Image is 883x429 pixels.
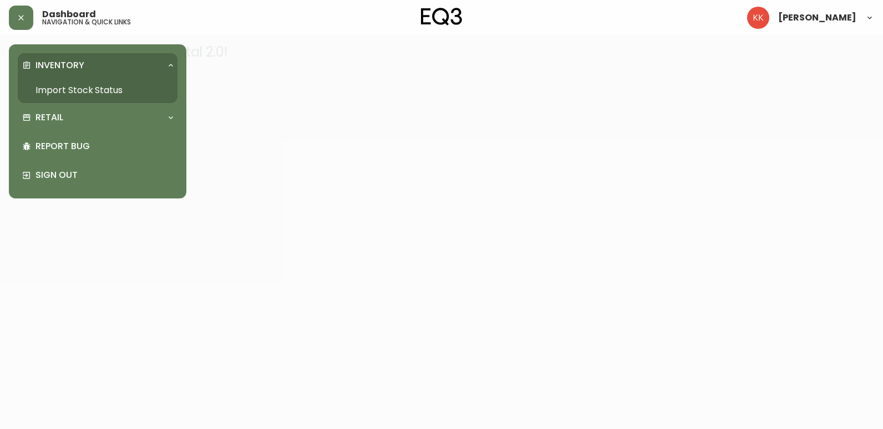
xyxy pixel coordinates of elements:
[747,7,769,29] img: b8dbcfffdcfee2b8a086673f95cad94a
[421,8,462,25] img: logo
[35,140,173,152] p: Report Bug
[18,132,177,161] div: Report Bug
[35,169,173,181] p: Sign Out
[42,19,131,25] h5: navigation & quick links
[18,161,177,190] div: Sign Out
[778,13,856,22] span: [PERSON_NAME]
[18,53,177,78] div: Inventory
[35,59,84,71] p: Inventory
[18,105,177,130] div: Retail
[18,78,177,103] a: Import Stock Status
[35,111,63,124] p: Retail
[42,10,96,19] span: Dashboard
